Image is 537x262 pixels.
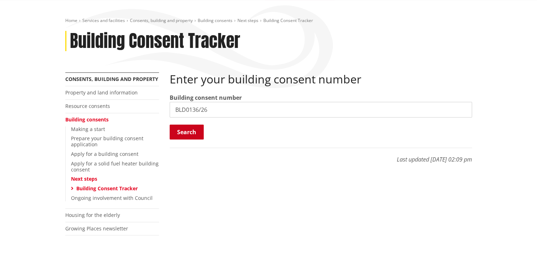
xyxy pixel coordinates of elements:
a: Building Consent Tracker [76,185,138,192]
a: Prepare your building consent application [71,135,143,148]
a: Building consents [198,17,232,23]
a: Making a start [71,126,105,132]
a: Consents, building and property [65,76,158,82]
a: Apply for a building consent [71,151,138,157]
nav: breadcrumb [65,18,472,24]
a: Growing Places newsletter [65,225,128,232]
a: Building consents [65,116,109,123]
a: Apply for a solid fuel heater building consent​ [71,160,159,173]
a: Consents, building and property [130,17,193,23]
a: Ongoing involvement with Council [71,195,153,201]
a: Property and land information [65,89,138,96]
input: e.g. BLD0001/06 [170,102,472,118]
a: Next steps [71,175,97,182]
a: Home [65,17,77,23]
a: Next steps [237,17,258,23]
a: Housing for the elderly [65,212,120,218]
h2: Enter your building consent number [170,72,472,86]
label: Building consent number [170,93,242,102]
h1: Building Consent Tracker [70,31,240,51]
span: Building Consent Tracker [263,17,313,23]
p: Last updated [DATE] 02:09 pm [170,148,472,164]
button: Search [170,125,204,140]
a: Resource consents [65,103,110,109]
a: Services and facilities [82,17,125,23]
iframe: Messenger Launcher [504,232,530,258]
